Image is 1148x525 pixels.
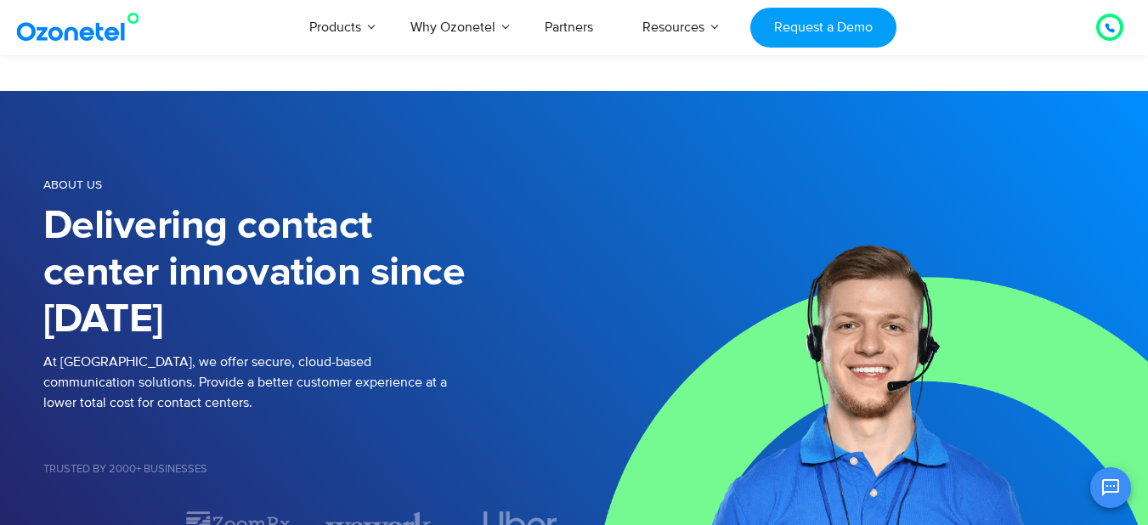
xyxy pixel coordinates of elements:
[1090,467,1131,508] button: Open chat
[43,203,574,343] h1: Delivering contact center innovation since [DATE]
[43,464,574,475] h5: Trusted by 2000+ Businesses
[43,178,102,192] span: About us
[43,352,574,413] p: At [GEOGRAPHIC_DATA], we offer secure, cloud-based communication solutions. Provide a better cust...
[750,8,896,48] a: Request a Demo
